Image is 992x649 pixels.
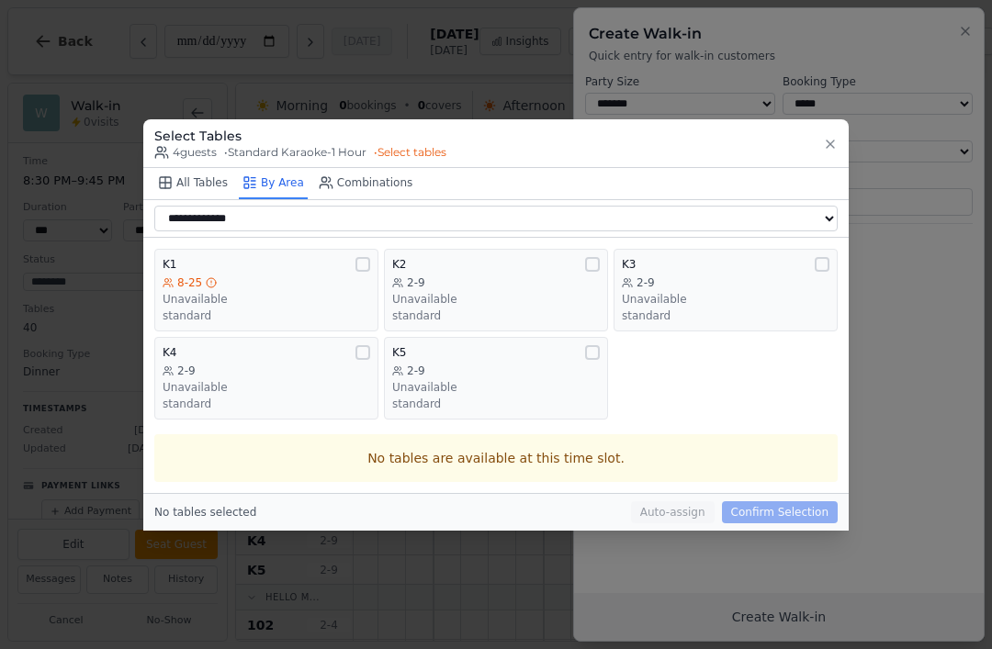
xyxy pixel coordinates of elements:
[154,127,446,145] h3: Select Tables
[163,380,370,395] div: Unavailable
[154,505,256,520] div: No tables selected
[374,145,446,160] span: • Select tables
[163,292,370,307] div: Unavailable
[384,249,608,331] button: K22-9Unavailablestandard
[392,257,407,272] span: K2
[392,397,600,411] div: standard
[392,380,600,395] div: Unavailable
[407,364,425,378] span: 2-9
[315,168,417,199] button: Combinations
[163,397,370,411] div: standard
[407,275,425,290] span: 2-9
[622,292,829,307] div: Unavailable
[163,345,177,360] span: K4
[384,337,608,420] button: K52-9Unavailablestandard
[163,257,177,272] span: K1
[392,308,600,323] div: standard
[637,275,655,290] span: 2-9
[154,168,231,199] button: All Tables
[392,345,407,360] span: K5
[154,145,217,160] span: 4 guests
[177,364,196,378] span: 2-9
[392,292,600,307] div: Unavailable
[622,308,829,323] div: standard
[614,249,838,331] button: K32-9Unavailablestandard
[622,257,637,272] span: K3
[722,501,838,523] button: Confirm Selection
[224,145,366,160] span: • Standard Karaoke-1 Hour
[163,308,370,323] div: standard
[169,449,823,467] p: No tables are available at this time slot.
[631,501,715,523] button: Auto-assign
[154,337,378,420] button: K42-9Unavailablestandard
[154,249,378,331] button: K18-25Unavailablestandard
[239,168,308,199] button: By Area
[177,275,202,290] span: 8-25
